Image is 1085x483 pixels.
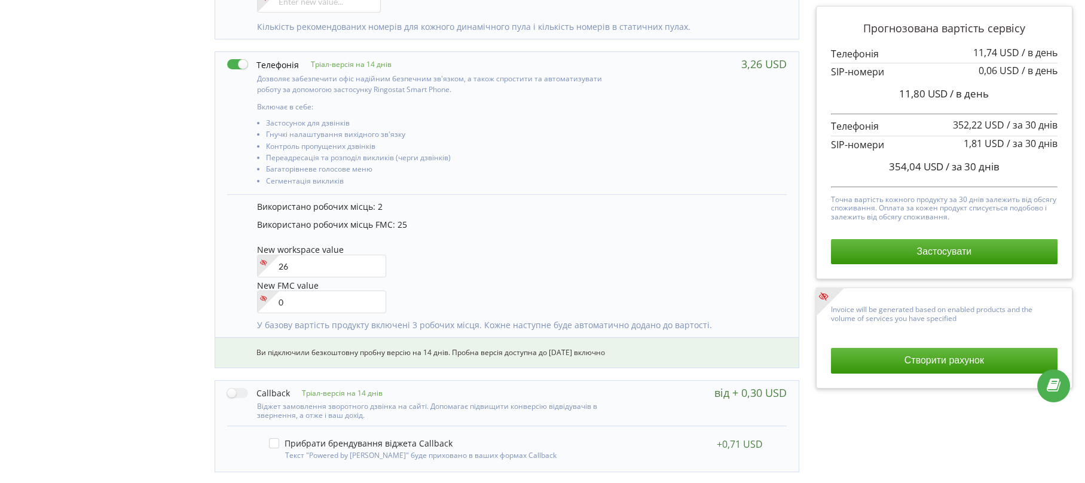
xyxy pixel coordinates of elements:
[215,337,799,368] div: Ви підключили безкоштовну пробну версію на 14 днів. Пробна версія доступна до [DATE] включно
[290,388,383,398] p: Тріал-версія на 14 днів
[257,291,387,313] input: 25
[946,160,1000,173] span: / за 30 днів
[889,160,943,173] span: 354,04 USD
[257,219,407,230] span: Використано робочих місць FMC: 25
[831,65,1058,79] p: SIP-номери
[1022,46,1058,59] span: / в день
[831,138,1058,152] p: SIP-номери
[257,74,619,94] p: Дозволяє забезпечити офіс надійним безпечним зв'язком, а також спростити та автоматизувати роботу...
[227,399,619,420] div: Віджет замовлення зворотного дзвінка на сайті. Допомагає підвищити конверсію відвідувачів в зверн...
[227,58,299,71] label: Телефонія
[831,239,1058,264] button: Застосувати
[950,87,989,100] span: / в день
[831,120,1058,133] p: Телефонія
[714,387,787,399] div: від + 0,30 USD
[257,21,775,33] p: Кількість рекомендованих номерів для кожного динамічного пула і кількість номерів в статичних пулах.
[717,438,763,450] div: +0,71 USD
[266,154,619,165] li: Переадресація та розподіл викликів (черги дзвінків)
[831,302,1058,323] p: Invoice will be generated based on enabled products and the volume of services you have specified
[831,348,1058,373] button: Створити рахунок
[266,177,619,188] li: Сегментація викликів
[831,21,1058,36] p: Прогнозована вартість сервісу
[979,64,1019,77] span: 0,06 USD
[899,87,948,100] span: 11,80 USD
[741,58,787,70] div: 3,26 USD
[257,319,775,331] p: У базову вартість продукту включені 3 робочих місця. Кожне наступне буде автоматично додано до ва...
[266,130,619,142] li: Гнучкі налаштування вихідного зв'язку
[266,142,619,154] li: Контроль пропущених дзвінків
[227,387,290,399] label: Callback
[266,119,619,130] li: Застосунок для дзвінків
[257,201,383,212] span: Використано робочих місць: 2
[257,244,344,255] span: New workspace value
[1022,64,1058,77] span: / в день
[964,137,1004,150] span: 1,81 USD
[953,118,1004,132] span: 352,22 USD
[257,102,619,112] p: Включає в себе:
[1007,118,1058,132] span: / за 30 днів
[257,280,319,291] span: New FMC value
[266,165,619,176] li: Багаторівневе голосове меню
[257,255,387,277] input: 2
[831,47,1058,61] p: Телефонія
[299,59,392,69] p: Тріал-версія на 14 днів
[973,46,1019,59] span: 11,74 USD
[269,438,453,448] label: Прибрати брендування віджета Callback
[269,448,615,460] div: Текст "Powered by [PERSON_NAME]" буде приховано в ваших формах Callback
[1007,137,1058,150] span: / за 30 днів
[831,192,1058,221] p: Точна вартість кожного продукту за 30 днів залежить від обсягу споживання. Оплата за кожен продук...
